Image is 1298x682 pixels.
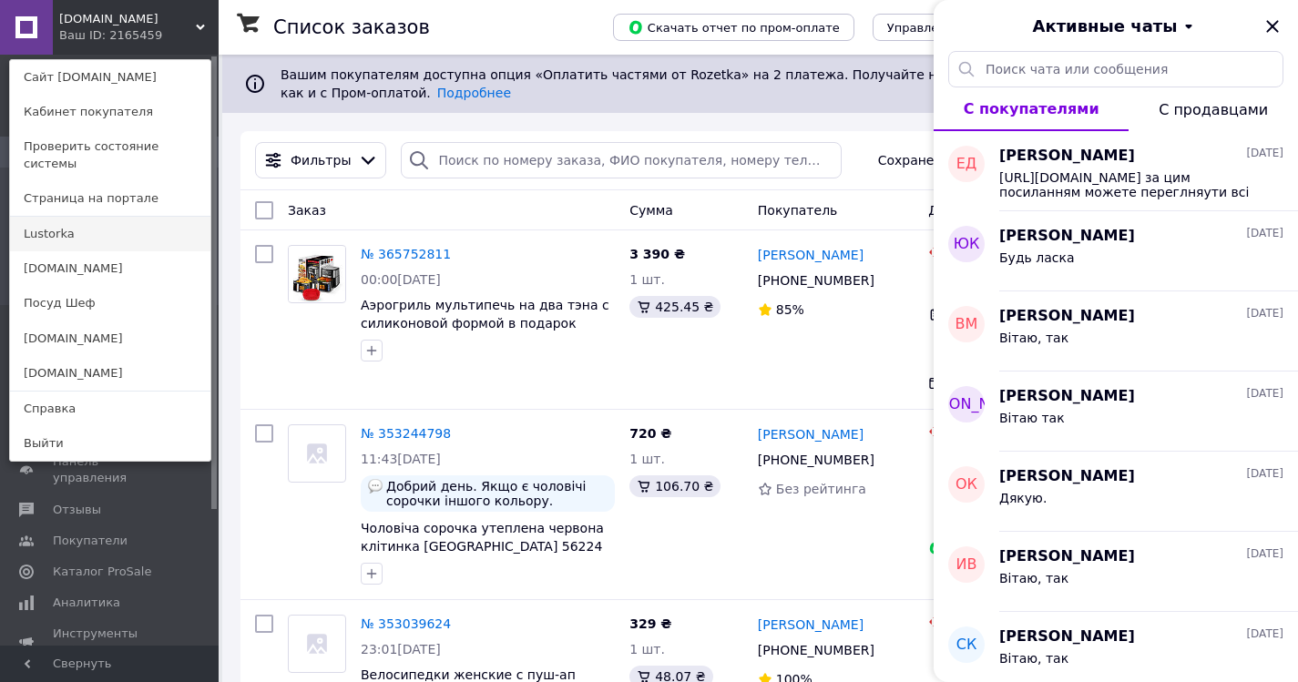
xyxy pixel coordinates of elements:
[629,296,721,318] div: 425.45 ₴
[999,491,1047,505] span: Дякую.
[934,211,1298,291] button: ЮК[PERSON_NAME][DATE]Будь ласка
[999,386,1135,407] span: [PERSON_NAME]
[53,564,151,580] span: Каталог ProSale
[1246,386,1283,402] span: [DATE]
[10,286,210,321] a: Посуд Шеф
[629,452,665,466] span: 1 шт.
[999,250,1075,265] span: Будь ласка
[273,16,430,38] h1: Список заказов
[887,21,1030,35] span: Управление статусами
[361,272,441,287] span: 00:00[DATE]
[10,356,210,391] a: [DOMAIN_NAME]
[1159,101,1268,118] span: С продавцами
[10,392,210,426] a: Справка
[361,298,609,367] a: Аэрогриль мультипечь на два тэна с силиконовой формой в подарок Zepline ZP-127 12 л 4000 Вт код I...
[629,272,665,287] span: 1 шт.
[288,615,346,673] a: Фото товару
[999,651,1068,666] span: Вітаю, так
[53,626,169,658] span: Инструменты вебмастера и SEO
[934,291,1298,372] button: ВМ[PERSON_NAME][DATE]Вітаю, так
[281,67,1215,100] span: Вашим покупателям доступна опция «Оплатить частями от Rozetka» на 2 платежа. Получайте новые зака...
[776,482,866,496] span: Без рейтинга
[10,321,210,356] a: [DOMAIN_NAME]
[776,302,804,317] span: 85%
[10,95,210,129] a: Кабинет покупателя
[629,616,671,631] span: 329 ₴
[754,447,878,473] div: [PHONE_NUMBER]
[758,616,864,634] a: [PERSON_NAME]
[934,532,1298,612] button: ив[PERSON_NAME][DATE]Вітаю, так
[934,372,1298,452] button: [PERSON_NAME][PERSON_NAME][DATE]Вітаю так
[629,203,673,218] span: Сумма
[10,129,210,180] a: Проверить состояние системы
[1033,15,1178,38] span: Активные чаты
[999,331,1068,345] span: Вітаю, так
[1246,626,1283,642] span: [DATE]
[629,642,665,657] span: 1 шт.
[386,479,608,508] span: Добрий день. Якщо є чоловічі сорочки іншого кольору. Зателефонуйте мені, будь ласка.
[1246,466,1283,482] span: [DATE]
[629,475,721,497] div: 106.70 ₴
[1246,546,1283,562] span: [DATE]
[934,452,1298,532] button: ОК[PERSON_NAME][DATE]Дякую.
[53,502,101,518] span: Отзывы
[53,533,128,549] span: Покупатели
[10,217,210,251] a: Lustorka
[999,571,1068,585] span: Вітаю, так
[1262,15,1283,37] button: Закрыть
[613,14,854,41] button: Скачать отчет по пром-оплате
[288,203,326,218] span: Заказ
[437,86,511,100] a: Подробнее
[956,314,978,335] span: ВМ
[754,637,878,663] div: [PHONE_NUMBER]
[288,245,346,303] a: Фото товару
[948,51,1283,87] input: Поиск чата или сообщения
[999,466,1135,487] span: [PERSON_NAME]
[999,226,1135,247] span: [PERSON_NAME]
[999,546,1135,567] span: [PERSON_NAME]
[401,142,842,178] input: Поиск по номеру заказа, ФИО покупателя, номеру телефона, Email, номеру накладной
[956,154,977,175] span: ЕД
[629,247,685,261] span: 3 390 ₴
[758,425,864,443] a: [PERSON_NAME]
[361,521,604,572] span: Чоловіча сорочка утеплена червона клітинка [GEOGRAPHIC_DATA] 56224 XL код ID 4628662
[368,479,383,494] img: :speech_balloon:
[956,474,977,495] span: ОК
[934,87,1129,131] button: С покупателями
[985,15,1247,38] button: Активные чаты
[288,424,346,483] a: Фото товару
[999,411,1065,425] span: Вітаю так
[361,616,451,631] a: № 353039624
[754,268,878,293] div: [PHONE_NUMBER]
[361,452,441,466] span: 11:43[DATE]
[10,426,210,461] a: Выйти
[10,181,210,216] a: Страница на портале
[1246,306,1283,321] span: [DATE]
[361,426,451,441] a: № 353244798
[964,100,1099,117] span: С покупателями
[934,131,1298,211] button: ЕД[PERSON_NAME][DATE][URL][DOMAIN_NAME] за цим посиланням можете переглняути всі наявні варіанти ...
[999,306,1135,327] span: [PERSON_NAME]
[999,146,1135,167] span: [PERSON_NAME]
[758,246,864,264] a: [PERSON_NAME]
[878,151,1037,169] span: Сохраненные фильтры:
[956,555,977,575] span: ив
[954,234,980,255] span: ЮК
[629,426,671,441] span: 720 ₴
[1246,146,1283,161] span: [DATE]
[10,251,210,286] a: [DOMAIN_NAME]
[59,11,196,27] span: Yavshoke.prom.ua
[361,247,451,261] a: № 365752811
[53,595,120,611] span: Аналитика
[1246,226,1283,241] span: [DATE]
[999,626,1135,647] span: [PERSON_NAME]
[59,27,136,44] div: Ваш ID: 2165459
[758,203,838,218] span: Покупатель
[628,19,840,36] span: Скачать отчет по пром-оплате
[928,203,1055,218] span: Доставка и оплата
[10,60,210,95] a: Сайт [DOMAIN_NAME]
[289,247,345,302] img: Фото товару
[361,642,441,657] span: 23:01[DATE]
[956,635,977,656] span: СК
